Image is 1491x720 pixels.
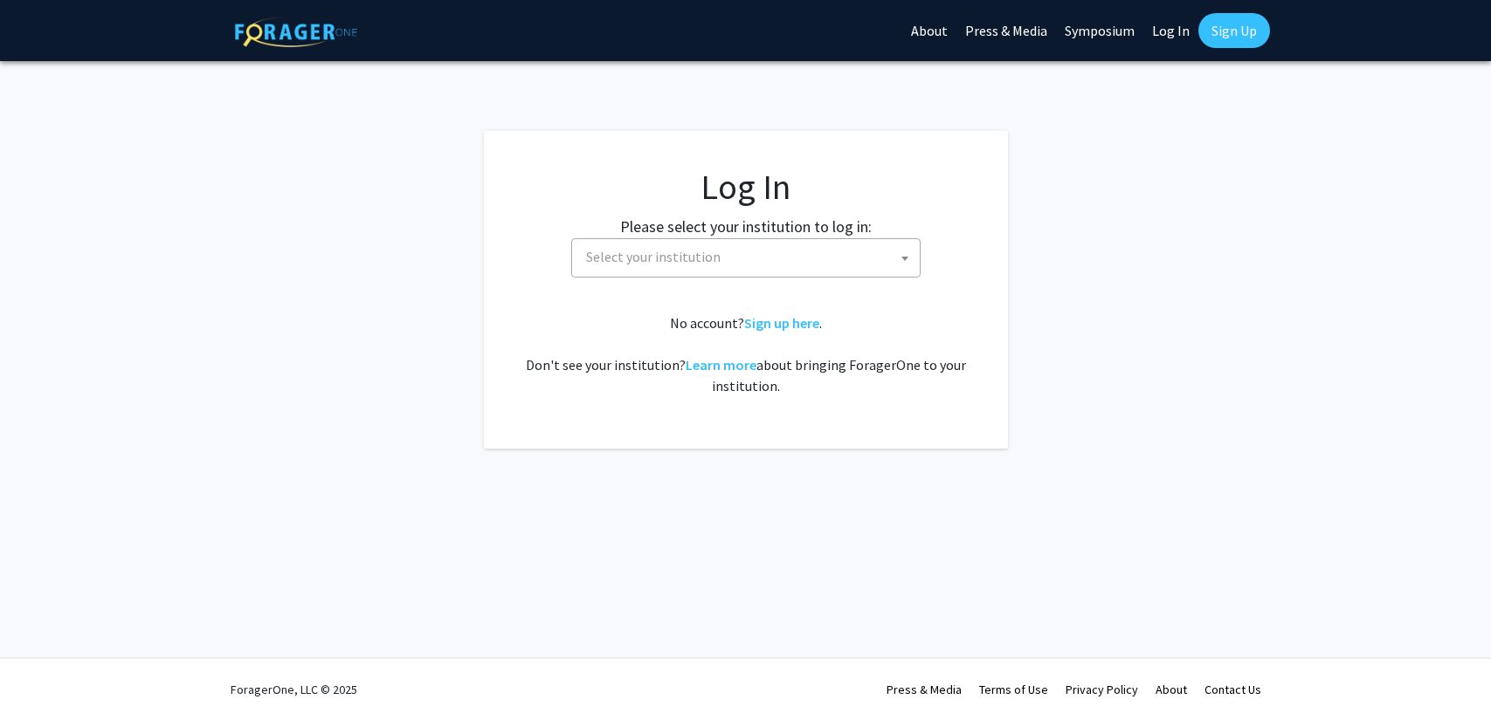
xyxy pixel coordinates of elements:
[586,248,721,265] span: Select your institution
[231,659,357,720] div: ForagerOne, LLC © 2025
[571,238,921,278] span: Select your institution
[1066,682,1138,697] a: Privacy Policy
[1156,682,1187,697] a: About
[235,17,357,47] img: ForagerOne Logo
[744,314,819,332] a: Sign up here
[579,239,920,275] span: Select your institution
[519,312,973,396] div: No account? . Don't see your institution? about bringing ForagerOne to your institution.
[887,682,962,697] a: Press & Media
[1198,13,1270,48] a: Sign Up
[979,682,1048,697] a: Terms of Use
[686,356,756,374] a: Learn more about bringing ForagerOne to your institution
[519,166,973,208] h1: Log In
[620,215,872,238] label: Please select your institution to log in:
[1205,682,1261,697] a: Contact Us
